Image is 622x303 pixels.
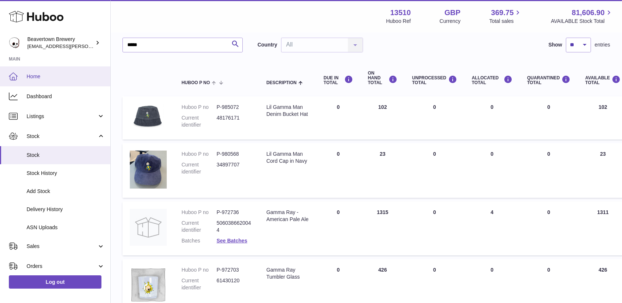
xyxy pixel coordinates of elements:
td: 102 [360,96,405,140]
span: Home [27,73,105,80]
span: 369.75 [491,8,514,18]
td: 0 [464,143,520,198]
a: 369.75 Total sales [489,8,522,25]
dd: P-985072 [217,104,252,111]
span: Description [266,80,297,85]
span: 0 [547,151,550,157]
span: 0 [547,104,550,110]
div: Beavertown Brewery [27,36,94,50]
span: 0 [547,267,550,273]
span: 81,606.90 [572,8,605,18]
dt: Current identifier [182,220,217,234]
dt: Huboo P no [182,151,217,158]
dt: Huboo P no [182,209,217,216]
dd: P-980568 [217,151,252,158]
img: product image [130,209,167,246]
span: Add Stock [27,188,105,195]
span: [EMAIL_ADDRESS][PERSON_NAME][DOMAIN_NAME] [27,43,148,49]
td: 0 [316,96,360,140]
dt: Huboo P no [182,266,217,273]
div: QUARANTINED Total [527,75,571,85]
span: Listings [27,113,97,120]
img: kit.lowe@beavertownbrewery.co.uk [9,37,20,48]
td: 0 [405,96,464,140]
td: 0 [316,202,360,255]
dd: 61430120 [217,277,252,291]
span: Sales [27,243,97,250]
div: ON HAND Total [368,71,397,86]
span: Stock History [27,170,105,177]
dt: Huboo P no [182,104,217,111]
div: Lil Gamma Man Denim Bucket Hat [266,104,309,118]
span: Delivery History [27,206,105,213]
div: Gamma Ray Tumbler Glass [266,266,309,280]
div: DUE IN TOTAL [324,75,353,85]
dd: P-972736 [217,209,252,216]
div: Gamma Ray - American Pale Ale [266,209,309,223]
span: 0 [547,209,550,215]
span: Orders [27,263,97,270]
span: Stock [27,133,97,140]
dd: 48176171 [217,114,252,128]
a: See Batches [217,238,247,244]
span: AVAILABLE Stock Total [551,18,613,25]
div: ALLOCATED Total [472,75,512,85]
td: 0 [316,143,360,198]
div: Huboo Ref [386,18,411,25]
td: 4 [464,202,520,255]
dt: Current identifier [182,114,217,128]
dt: Current identifier [182,161,217,175]
label: Show [549,41,562,48]
span: Huboo P no [182,80,210,85]
dd: 5060386620044 [217,220,252,234]
strong: GBP [445,8,460,18]
div: UNPROCESSED Total [412,75,457,85]
td: 0 [405,202,464,255]
span: entries [595,41,610,48]
a: Log out [9,275,101,289]
div: Lil Gamma Man Cord Cap in Navy [266,151,309,165]
a: 81,606.90 AVAILABLE Stock Total [551,8,613,25]
dt: Current identifier [182,277,217,291]
td: 1315 [360,202,405,255]
dd: P-972703 [217,266,252,273]
td: 0 [405,143,464,198]
dd: 34897707 [217,161,252,175]
img: product image [130,151,167,189]
span: ASN Uploads [27,224,105,231]
div: AVAILABLE Total [585,75,621,85]
span: Stock [27,152,105,159]
div: Currency [440,18,461,25]
td: 0 [464,96,520,140]
td: 23 [360,143,405,198]
span: Total sales [489,18,522,25]
span: Dashboard [27,93,105,100]
img: product image [130,104,167,128]
strong: 13510 [390,8,411,18]
label: Country [258,41,277,48]
dt: Batches [182,237,217,244]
